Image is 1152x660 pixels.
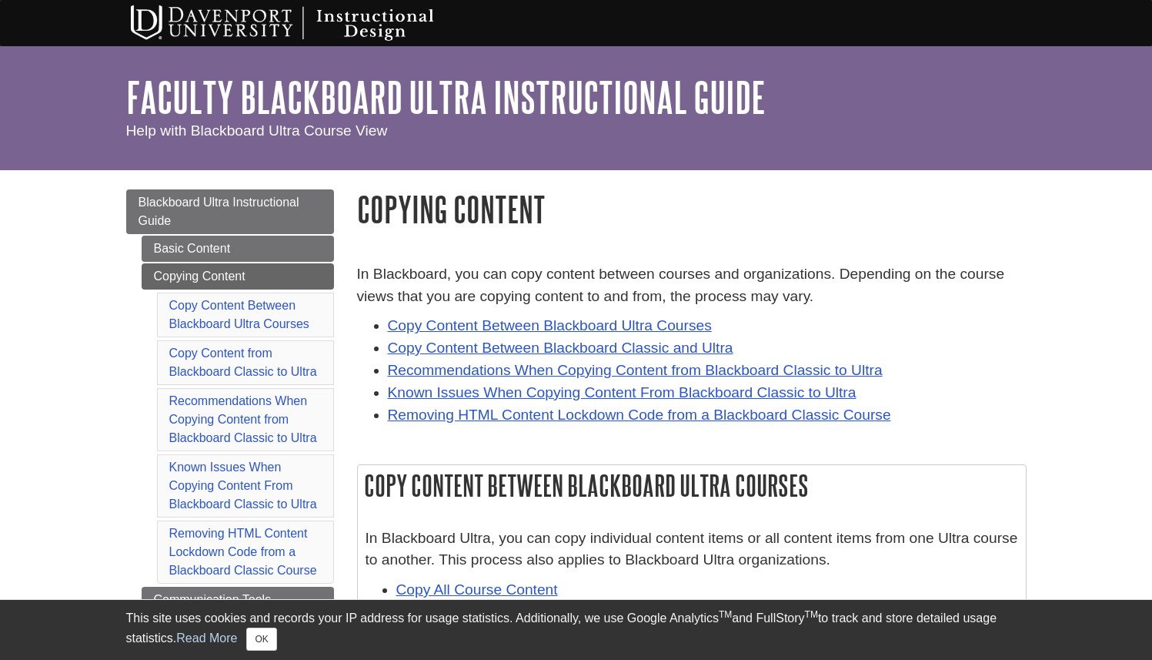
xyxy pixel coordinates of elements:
[169,299,309,330] a: Copy Content Between Blackboard Ultra Courses
[176,632,237,645] a: Read More
[126,189,334,234] a: Blackboard Ultra Instructional Guide
[126,609,1027,651] div: This site uses cookies and records your IP address for usage statistics. Additionally, we use Goo...
[366,528,1018,572] p: In Blackboard Ultra, you can copy individual content items or all content items from one Ultra co...
[396,581,558,598] a: Copy All Course Content
[388,362,883,378] a: Recommendations When Copying Content from Blackboard Classic to Ultra
[126,73,766,121] a: Faculty Blackboard Ultra Instructional Guide
[169,461,317,511] a: Known Issues When Copying Content From Blackboard Classic to Ultra
[169,347,317,378] a: Copy Content from Blackboard Classic to Ultra
[139,196,299,227] span: Blackboard Ultra Instructional Guide
[126,122,388,139] span: Help with Blackboard Ultra Course View
[805,609,818,620] sup: TM
[388,407,891,423] a: Removing HTML Content Lockdown Code from a Blackboard Classic Course
[142,263,334,290] a: Copying Content
[246,628,276,651] button: Close
[357,263,1027,308] p: In Blackboard, you can copy content between courses and organizations. Depending on the course vi...
[169,394,317,444] a: Recommendations When Copying Content from Blackboard Classic to Ultra
[719,609,732,620] sup: TM
[357,189,1027,229] h1: Copying Content
[119,4,488,42] img: Davenport University Instructional Design
[169,527,317,577] a: Removing HTML Content Lockdown Code from a Blackboard Classic Course
[388,384,856,400] a: Known Issues When Copying Content From Blackboard Classic to Ultra
[358,465,1026,506] h2: Copy Content Between Blackboard Ultra Courses
[388,340,733,356] a: Copy Content Between Blackboard Classic and Ultra
[388,317,712,333] a: Copy Content Between Blackboard Ultra Courses
[142,236,334,262] a: Basic Content
[142,587,334,613] a: Communication Tools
